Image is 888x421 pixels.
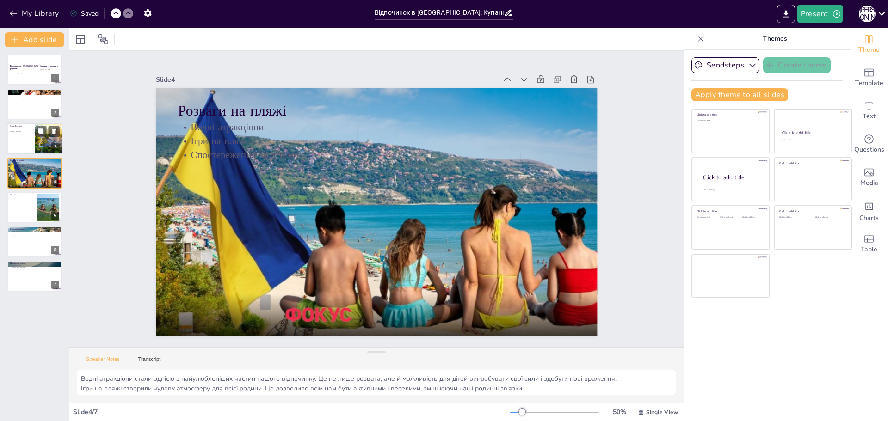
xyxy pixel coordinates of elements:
div: Add text boxes [851,94,888,128]
p: Водні атракціони [185,100,582,155]
button: Transcript [129,356,170,366]
div: 2 [7,89,62,119]
div: Add images, graphics, shapes or video [851,161,888,194]
p: Сімейні моменти [10,194,35,196]
div: Click to add text [815,216,845,219]
p: Сповнені вражень [10,265,59,267]
p: Смачні страви [10,231,59,232]
div: Click to add title [697,209,763,213]
div: Slide 4 / 7 [73,408,510,416]
div: Click to add text [782,139,843,141]
span: Media [860,178,878,188]
div: 2 [51,109,59,117]
p: Традиційні десерти [10,234,59,236]
p: Пляжі Болгарії [10,124,32,127]
div: Click to add text [742,216,763,219]
div: Click to add text [697,120,763,122]
input: Insert title [375,6,504,19]
div: 3 [51,143,60,151]
div: 5 [7,192,62,223]
div: 4 [51,177,59,186]
p: Гра в пісочниці [10,198,35,200]
div: 7 [51,281,59,289]
div: Click to add text [779,216,808,219]
p: Ця презентація розповідає про наш літній відпочинок у [GEOGRAPHIC_DATA], де ми насолоджувалися ку... [10,69,59,73]
p: Пляжі вражають своєю красою [10,127,32,129]
button: Apply theme to all slides [691,88,788,101]
button: Present [797,5,843,23]
button: Duplicate Slide [35,126,46,137]
p: Кулінарні враження [10,228,59,231]
p: Щасливі спогади [10,268,59,270]
div: Add ready made slides [851,61,888,94]
div: 3 [7,123,62,154]
p: Ігри на пляжі [184,114,581,169]
div: Change the overall theme [851,28,888,61]
button: Add slide [5,32,64,47]
p: Свіжа риба [10,232,59,234]
span: Single View [646,409,678,416]
button: Speaker Notes [77,356,129,366]
button: Export to PowerPoint [777,5,795,23]
div: Layout [73,32,88,47]
p: Розваги на пляжі [187,80,584,142]
div: 6 [7,226,62,257]
button: Т [PERSON_NAME] [859,5,876,23]
div: Add charts and graphs [851,194,888,227]
p: Підготовка до подорожі [10,96,59,98]
button: Create theme [763,57,831,73]
strong: Відпочинок в [GEOGRAPHIC_DATA]: Купання та розваги з родиною [10,65,58,70]
div: Add a table [851,227,888,261]
div: Slide 4 [169,53,510,97]
span: Template [855,78,883,88]
div: Т [PERSON_NAME] [859,6,876,22]
span: Questions [854,145,884,155]
button: Sendsteps [691,57,759,73]
div: Click to add title [779,209,845,213]
div: Get real-time input from your audience [851,128,888,161]
button: Delete Slide [49,126,60,137]
span: Theme [858,45,880,55]
p: Ми вирушили в першу сімейну подорож за кордон [10,93,59,95]
p: Themes [708,28,841,50]
p: Спостереження за дітьми [183,128,580,183]
span: Position [98,34,109,45]
div: 4 [7,158,62,188]
p: Generated with [URL] [10,73,59,74]
p: Ми планували наші дні [10,98,59,100]
div: 1 [51,74,59,82]
p: Ми купалися в теплому морі [10,129,32,131]
div: Click to add title [697,113,763,116]
div: 5 [51,212,59,220]
div: Saved [70,9,99,18]
p: Спостереження за дітьми [10,165,59,167]
span: Table [861,244,877,255]
button: My Library [7,6,63,21]
p: Ми були дуже схвильовані [10,95,59,97]
p: Повернення додому [10,262,59,265]
div: Click to add text [720,216,740,219]
p: Ігри на пляжі [10,164,59,165]
div: Click to add title [782,130,844,135]
p: Будівництво замків з піску [10,200,35,201]
div: Click to add title [703,173,762,181]
p: Бажання знову відвідати [10,267,59,268]
div: 7 [7,261,62,291]
div: Click to add text [697,216,718,219]
span: Text [863,111,876,122]
div: 1 [7,55,62,85]
div: Click to add body [703,189,761,191]
span: Charts [859,213,879,223]
p: Щасливі моменти [10,196,35,198]
p: Грали в пісочниці [10,130,32,132]
p: Водні атракціони [10,162,59,164]
p: Подорож до [GEOGRAPHIC_DATA] [10,91,59,93]
div: 6 [51,246,59,254]
div: 50 % [608,408,630,416]
p: Розваги на пляжі [10,159,59,162]
div: Click to add title [779,161,845,165]
textarea: Водні атракціони стали однією з найулюбленіших частин нашого відпочинку. Це не лише розвага, але ... [77,370,676,395]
